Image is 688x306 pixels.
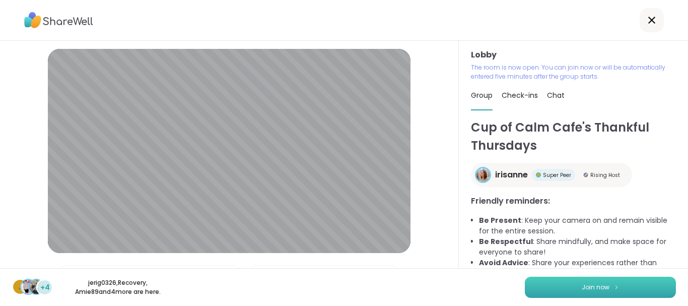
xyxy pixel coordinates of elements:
[24,9,93,32] img: ShareWell Logo
[476,168,490,181] img: irisanne
[525,277,676,298] button: Join now
[479,215,676,236] li: : Keep your camera on and remain visible for the entire session.
[77,266,79,286] span: |
[471,163,632,187] a: irisanneirisanneSuper PeerSuper PeerRising HostRising Host
[29,280,43,294] img: Amie89
[479,215,521,225] b: Be Present
[502,90,538,100] span: Check-ins
[479,236,676,258] li: : Share mindfully, and make space for everyone to share!
[543,171,571,179] span: Super Peer
[61,278,174,296] p: jerig0326 , Recovery , Amie89 and 4 more are here.
[479,258,676,279] li: : Share your experiences rather than advice, as peers are not mental health professionals.
[471,49,676,61] h3: Lobby
[40,282,50,293] span: +4
[471,118,676,155] h1: Cup of Calm Cafe's Thankful Thursdays
[582,283,609,292] span: Join now
[479,258,528,268] b: Avoid Advice
[21,280,35,294] img: Recovery
[536,172,541,177] img: Super Peer
[495,169,528,181] span: irisanne
[63,266,73,286] img: Microphone
[547,90,565,100] span: Chat
[471,63,676,81] p: The room is now open. You can join now or will be automatically entered five minutes after the gr...
[479,236,533,247] b: Be Respectful
[471,90,493,100] span: Group
[18,280,23,293] span: j
[583,172,588,177] img: Rising Host
[613,284,620,290] img: ShareWell Logomark
[471,195,676,207] h3: Friendly reminders:
[590,171,620,179] span: Rising Host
